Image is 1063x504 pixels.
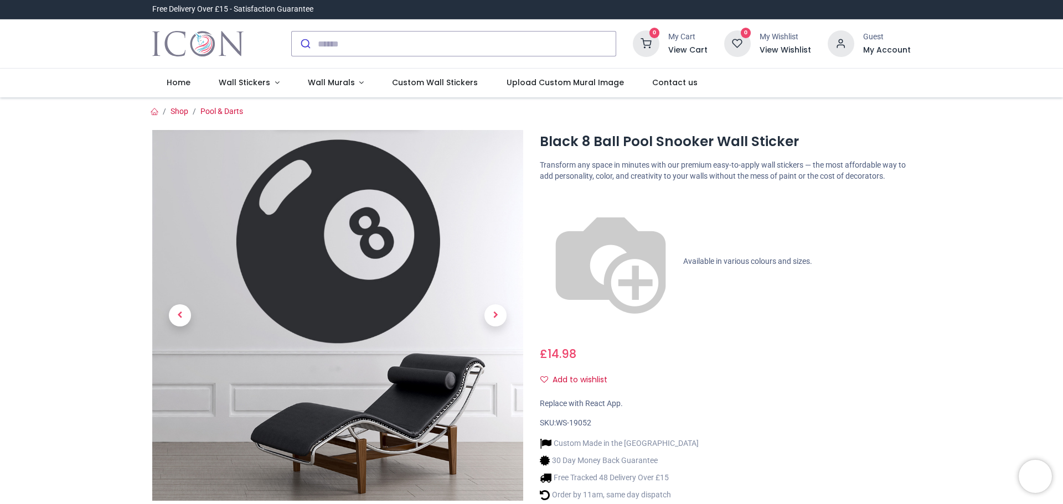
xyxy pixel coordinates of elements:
button: Add to wishlistAdd to wishlist [540,371,617,389]
a: My Account [863,45,911,56]
a: Logo of Icon Wall Stickers [152,28,244,59]
i: Add to wishlist [540,376,548,383]
div: Replace with React App. [540,398,911,409]
div: Free Delivery Over £15 - Satisfaction Guarantee [152,4,313,15]
a: Wall Stickers [204,69,293,97]
span: £ [540,346,576,362]
div: Guest [863,32,911,43]
h1: Black 8 Ball Pool Snooker Wall Sticker [540,132,911,151]
span: Available in various colours and sizes. [683,256,812,265]
span: Next [484,304,507,326]
iframe: Customer reviews powered by Trustpilot [678,4,911,15]
a: View Wishlist [760,45,811,56]
span: Home [167,77,190,88]
a: Wall Murals [293,69,378,97]
sup: 0 [649,28,660,38]
li: Order by 11am, same day dispatch [540,489,699,501]
a: Previous [152,186,208,445]
sup: 0 [741,28,751,38]
span: Wall Stickers [219,77,270,88]
a: Next [468,186,523,445]
p: Transform any space in minutes with our premium easy-to-apply wall stickers — the most affordable... [540,160,911,181]
span: WS-19052 [556,418,591,427]
a: 0 [633,39,659,48]
button: Submit [292,32,318,56]
span: Custom Wall Stickers [392,77,478,88]
span: Upload Custom Mural Image [507,77,624,88]
li: 30 Day Money Back Guarantee [540,455,699,466]
span: Contact us [652,77,698,88]
img: color-wheel.png [540,191,682,332]
img: Black 8 Ball Pool Snooker Wall Sticker [152,130,523,501]
a: Pool & Darts [200,107,243,116]
li: Free Tracked 48 Delivery Over £15 [540,472,699,484]
a: View Cart [668,45,708,56]
span: Wall Murals [308,77,355,88]
div: SKU: [540,418,911,429]
span: Previous [169,304,191,326]
iframe: Brevo live chat [1019,460,1052,493]
span: 14.98 [548,346,576,362]
div: My Cart [668,32,708,43]
div: My Wishlist [760,32,811,43]
li: Custom Made in the [GEOGRAPHIC_DATA] [540,438,699,449]
a: 0 [724,39,751,48]
img: Icon Wall Stickers [152,28,244,59]
a: Shop [171,107,188,116]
